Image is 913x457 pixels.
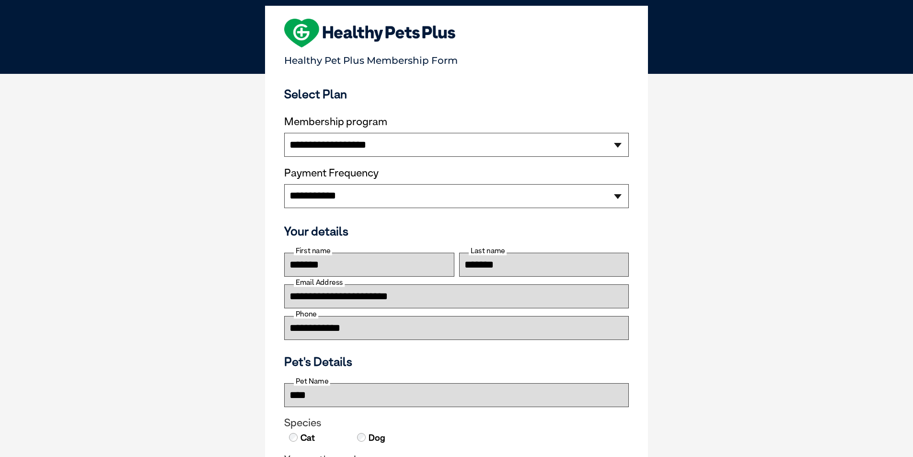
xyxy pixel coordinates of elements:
[284,417,629,429] legend: Species
[284,87,629,101] h3: Select Plan
[284,224,629,238] h3: Your details
[284,116,629,128] label: Membership program
[294,278,345,287] label: Email Address
[284,19,455,47] img: heart-shape-hpp-logo-large.png
[284,50,629,66] p: Healthy Pet Plus Membership Form
[469,246,507,255] label: Last name
[294,246,332,255] label: First name
[294,310,318,318] label: Phone
[284,167,379,179] label: Payment Frequency
[280,354,633,369] h3: Pet's Details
